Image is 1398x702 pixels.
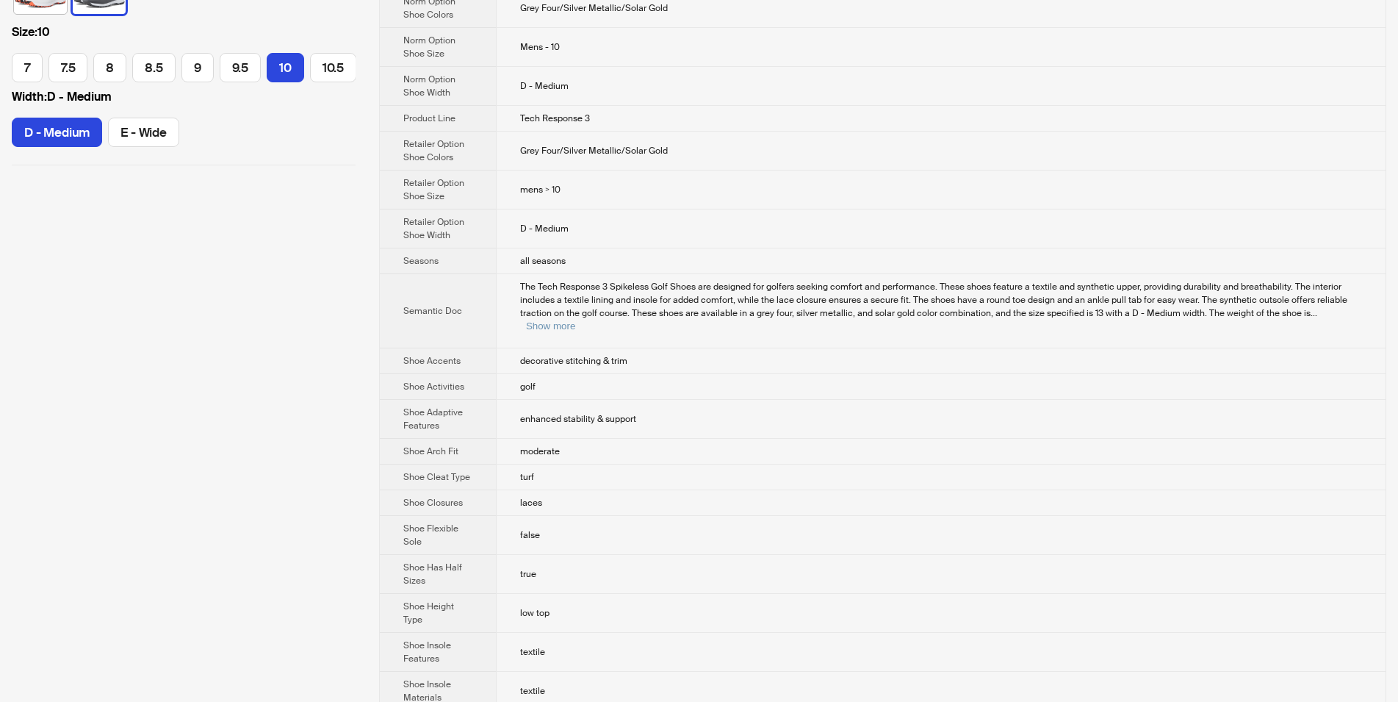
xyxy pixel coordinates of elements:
[520,646,545,658] span: textile
[279,60,292,76] span: 10
[520,80,569,92] span: D - Medium
[520,413,636,425] span: enhanced stability & support
[520,685,545,697] span: textile
[403,445,458,457] span: Shoe Arch Fit
[520,112,590,124] span: Tech Response 3
[520,381,536,393] span: golf
[520,355,627,367] span: decorative stitching & trim
[108,118,179,147] label: available
[403,355,461,367] span: Shoe Accents
[93,53,126,82] label: available
[520,2,668,14] span: Grey Four/Silver Metallic/Solar Gold
[220,53,262,82] label: available
[520,145,668,157] span: Grey Four/Silver Metallic/Solar Gold
[323,60,344,76] span: 10.5
[403,216,464,241] span: Retailer Option Shoe Width
[120,124,167,140] span: E - Wide
[520,41,560,53] span: Mens - 10
[520,529,540,541] span: false
[12,89,47,104] span: Width :
[520,607,550,619] span: low top
[194,60,201,76] span: 9
[267,53,304,82] label: available
[48,53,88,82] label: available
[232,60,249,76] span: 9.5
[403,497,463,509] span: Shoe Closures
[106,60,114,76] span: 8
[520,281,1347,319] span: The Tech Response 3 Spikeless Golf Shoes are designed for golfers seeking comfort and performance...
[520,445,560,457] span: moderate
[12,24,356,41] label: 10
[24,124,90,140] span: D - Medium
[12,24,37,40] span: Size :
[520,223,569,234] span: D - Medium
[520,184,561,196] span: mens > 10
[24,60,30,76] span: 7
[403,112,455,124] span: Product Line
[520,497,542,509] span: laces
[310,53,356,82] label: available
[403,255,439,267] span: Seasons
[12,88,356,106] label: D - Medium
[132,53,176,82] label: available
[403,177,464,202] span: Retailer Option Shoe Size
[1311,307,1317,319] span: ...
[403,601,454,626] span: Shoe Height Type
[12,53,43,82] label: available
[403,305,462,317] span: Semantic Doc
[403,523,458,548] span: Shoe Flexible Sole
[12,118,102,147] label: available
[181,53,214,82] label: available
[403,640,451,665] span: Shoe Insole Features
[403,138,464,163] span: Retailer Option Shoe Colors
[526,320,575,332] button: Expand
[403,406,463,431] span: Shoe Adaptive Features
[403,471,470,483] span: Shoe Cleat Type
[145,60,163,76] span: 8.5
[403,35,455,60] span: Norm Option Shoe Size
[403,562,462,587] span: Shoe Has Half Sizes
[403,381,464,393] span: Shoe Activities
[403,74,455,99] span: Norm Option Shoe Width
[520,280,1362,333] div: The Tech Response 3 Spikeless Golf Shoes are designed for golfers seeking comfort and performance...
[520,255,566,267] span: all seasons
[520,471,534,483] span: turf
[520,568,536,580] span: true
[61,60,76,76] span: 7.5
